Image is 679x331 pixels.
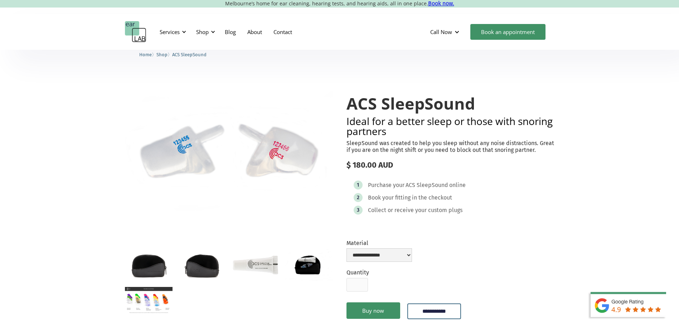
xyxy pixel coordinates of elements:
[346,95,554,112] h1: ACS SleepSound
[172,51,207,58] a: ACS SleepSound
[192,21,217,43] div: Shop
[139,52,152,57] span: Home
[357,207,359,213] div: 3
[155,21,188,43] div: Services
[268,21,298,42] a: Contact
[406,182,448,189] div: ACS SleepSound
[196,28,209,35] div: Shop
[368,207,462,214] div: Collect or receive your custom plugs
[139,51,152,58] a: Home
[232,249,279,281] a: open lightbox
[346,269,369,276] label: Quantity
[139,51,156,58] li: 〉
[172,52,207,57] span: ACS SleepSound
[285,249,333,281] a: open lightbox
[156,51,172,58] li: 〉
[156,52,168,57] span: Shop
[125,287,173,314] a: open lightbox
[242,21,268,42] a: About
[160,28,180,35] div: Services
[449,182,466,189] div: online
[357,182,359,188] div: 1
[125,21,146,43] a: home
[125,249,173,281] a: open lightbox
[470,24,545,40] a: Book an appointment
[346,140,554,153] p: SleepSound was created to help you sleep without any noise distractions. Great if you are on the ...
[430,28,452,35] div: Call Now
[368,182,404,189] div: Purchase your
[357,195,359,200] div: 2
[368,194,452,201] div: Book your fitting in the checkout
[156,51,168,58] a: Shop
[219,21,242,42] a: Blog
[346,160,554,170] div: $ 180.00 AUD
[125,80,333,225] img: ACS SleepSound
[125,80,333,225] a: open lightbox
[178,249,226,281] a: open lightbox
[425,21,467,43] div: Call Now
[346,302,400,319] a: Buy now
[346,116,554,136] h2: Ideal for a better sleep or those with snoring partners
[346,240,412,246] label: Material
